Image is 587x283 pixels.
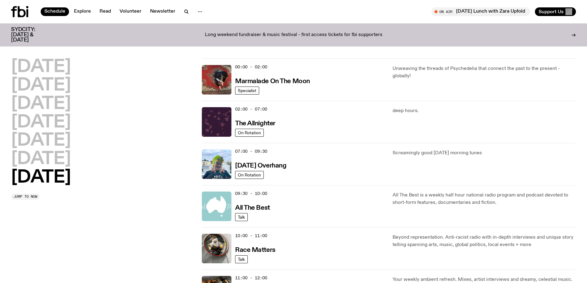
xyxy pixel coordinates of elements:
[539,9,564,14] span: Support Us
[235,255,248,263] a: Talk
[235,204,270,211] a: All The Best
[235,171,264,179] a: On Rotation
[238,88,256,93] span: Specialist
[238,257,245,261] span: Talk
[11,151,71,168] button: [DATE]
[235,64,267,70] span: 00:00 - 02:00
[238,172,261,177] span: On Rotation
[238,130,261,135] span: On Rotation
[235,119,275,127] a: The Allnighter
[11,132,71,149] button: [DATE]
[146,7,179,16] a: Newsletter
[535,7,576,16] button: Support Us
[235,106,267,112] span: 02:00 - 07:00
[11,77,71,94] button: [DATE]
[393,234,576,249] p: Beyond representation. Anti-racist radio with in-depth interviews and unique story telling spanni...
[14,195,37,198] span: Jump to now
[70,7,95,16] a: Explore
[235,275,267,281] span: 11:00 - 12:00
[393,65,576,80] p: Unweaving the threads of Psychedelia that connect the past to the present - globally!
[96,7,115,16] a: Read
[235,87,259,95] a: Specialist
[235,161,286,169] a: [DATE] Overhang
[235,78,310,85] h3: Marmalade On The Moon
[11,59,71,76] button: [DATE]
[202,234,231,263] img: A photo of the Race Matters team taken in a rear view or "blindside" mirror. A bunch of people of...
[41,7,69,16] a: Schedule
[235,246,275,253] a: Race Matters
[235,233,267,239] span: 10:00 - 11:00
[393,149,576,157] p: Screamingly good [DATE] morning tunes
[235,120,275,127] h3: The Allnighter
[235,148,267,154] span: 07:00 - 09:30
[11,95,71,113] button: [DATE]
[205,32,382,38] p: Long weekend fundraiser & music festival - first access tickets for fbi supporters
[11,194,40,200] button: Jump to now
[235,129,264,137] a: On Rotation
[235,213,248,221] a: Talk
[393,107,576,115] p: deep hours.
[238,215,245,219] span: Talk
[202,65,231,95] img: Tommy - Persian Rug
[235,247,275,253] h3: Race Matters
[235,205,270,211] h3: All The Best
[11,169,71,186] button: [DATE]
[11,27,51,43] h3: SYDCITY: [DATE] & [DATE]
[235,163,286,169] h3: [DATE] Overhang
[116,7,145,16] a: Volunteer
[431,7,530,16] button: On Air[DATE] Lunch with Zara Upfold
[393,192,576,206] p: All The Best is a weekly half hour national radio program and podcast devoted to short-form featu...
[235,191,267,196] span: 09:30 - 10:00
[235,77,310,85] a: Marmalade On The Moon
[11,114,71,131] button: [DATE]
